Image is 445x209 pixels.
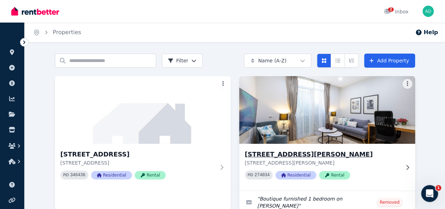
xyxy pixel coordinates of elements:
[421,185,438,202] iframe: Intercom live chat
[63,173,69,177] small: PID
[235,74,419,146] img: Unit 63 / 394 Collins Street, Melbourne
[162,54,203,68] button: Filter
[344,54,358,68] button: Expanded list view
[25,23,90,42] nav: Breadcrumb
[436,185,441,191] span: 1
[384,8,408,15] div: Inbox
[245,149,400,159] h3: [STREET_ADDRESS][PERSON_NAME]
[317,54,358,68] div: View options
[275,171,316,179] span: Residential
[239,76,415,191] a: Unit 63 / 394 Collins Street, Melbourne[STREET_ADDRESS][PERSON_NAME][STREET_ADDRESS][PERSON_NAME]...
[55,76,231,191] a: 2/470 Punt Road, South Yarra[STREET_ADDRESS][STREET_ADDRESS]PID 346436ResidentialRental
[422,6,434,17] img: Anastasia Daniel
[331,54,345,68] button: Compact list view
[415,28,438,37] button: Help
[364,54,415,68] a: Add Property
[244,54,311,68] button: Name (A-Z)
[91,171,132,179] span: Residential
[218,79,228,89] button: More options
[248,173,253,177] small: PID
[317,54,331,68] button: Card view
[55,76,231,144] img: 2/470 Punt Road, South Yarra
[402,79,412,89] button: More options
[61,149,215,159] h3: [STREET_ADDRESS]
[258,57,287,64] span: Name (A-Z)
[168,57,189,64] span: Filter
[53,29,81,36] a: Properties
[70,173,85,178] code: 346436
[6,39,28,44] span: ORGANISE
[11,6,59,17] img: RentBetter
[135,171,166,179] span: Rental
[254,173,269,178] code: 274034
[388,7,394,12] span: 2
[61,159,215,166] p: [STREET_ADDRESS]
[245,159,400,166] p: [STREET_ADDRESS][PERSON_NAME]
[319,171,350,179] span: Rental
